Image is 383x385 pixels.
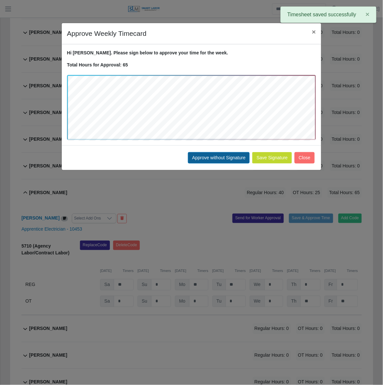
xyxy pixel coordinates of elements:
button: Close [307,23,321,40]
h4: Approve Weekly Timecard [67,28,147,39]
span: × [366,10,370,18]
strong: Total Hours for Approval: 65 [67,62,128,67]
div: Timesheet saved successfully [281,7,376,23]
button: Save Signature [252,152,292,164]
button: Approve without Signature [188,152,250,164]
button: Close [295,152,315,164]
strong: Hi [PERSON_NAME]. Please sign below to approve your time for the week. [67,50,228,55]
span: × [312,28,316,36]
